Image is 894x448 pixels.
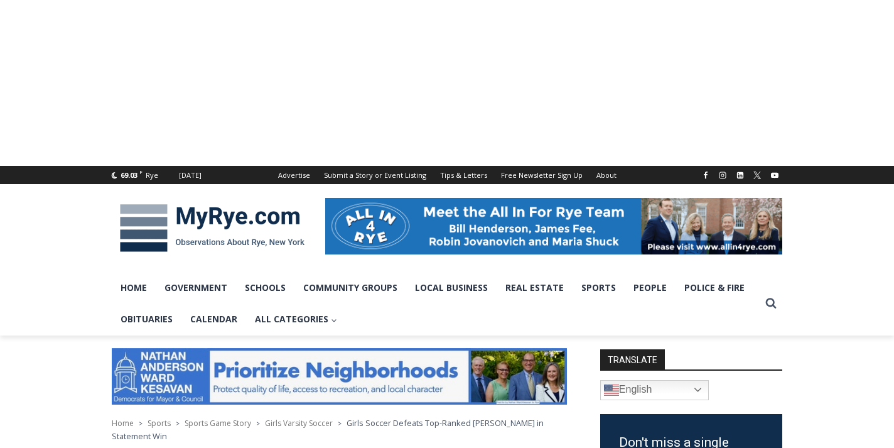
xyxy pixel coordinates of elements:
[148,418,171,429] a: Sports
[236,272,294,303] a: Schools
[715,168,730,183] a: Instagram
[246,303,346,335] a: All Categories
[265,418,333,429] a: Girls Varsity Soccer
[433,166,494,184] a: Tips & Letters
[139,419,143,428] span: >
[317,166,433,184] a: Submit a Story or Event Listing
[590,166,623,184] a: About
[604,383,619,398] img: en
[255,312,337,326] span: All Categories
[179,170,202,181] div: [DATE]
[698,168,713,183] a: Facebook
[271,166,317,184] a: Advertise
[121,170,137,180] span: 69.03
[139,168,143,175] span: F
[256,419,260,428] span: >
[600,349,665,369] strong: TRANSLATE
[176,419,180,428] span: >
[112,195,313,261] img: MyRye.com
[112,417,544,441] span: Girls Soccer Defeats Top-Ranked [PERSON_NAME] in Statement Win
[573,272,625,303] a: Sports
[325,198,782,254] img: All in for Rye
[271,166,623,184] nav: Secondary Navigation
[338,419,342,428] span: >
[750,168,765,183] a: X
[185,418,251,429] a: Sports Game Story
[181,303,246,335] a: Calendar
[112,272,156,303] a: Home
[112,417,567,442] nav: Breadcrumbs
[156,272,236,303] a: Government
[625,272,676,303] a: People
[767,168,782,183] a: YouTube
[146,170,158,181] div: Rye
[112,418,134,429] a: Home
[406,272,497,303] a: Local Business
[112,303,181,335] a: Obituaries
[676,272,753,303] a: Police & Fire
[112,272,760,336] nav: Primary Navigation
[494,166,590,184] a: Free Newsletter Sign Up
[760,292,782,315] button: View Search Form
[294,272,406,303] a: Community Groups
[497,272,573,303] a: Real Estate
[733,168,748,183] a: Linkedin
[600,380,709,400] a: English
